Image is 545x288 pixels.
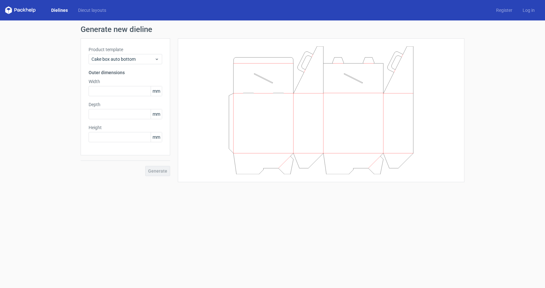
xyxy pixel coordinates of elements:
[517,7,540,13] a: Log in
[89,78,162,85] label: Width
[151,86,162,96] span: mm
[151,109,162,119] span: mm
[91,56,154,62] span: Cake box auto bottom
[46,7,73,13] a: Dielines
[89,101,162,108] label: Depth
[151,132,162,142] span: mm
[89,69,162,76] h3: Outer dimensions
[89,124,162,131] label: Height
[491,7,517,13] a: Register
[81,26,464,33] h1: Generate new dieline
[73,7,111,13] a: Diecut layouts
[89,46,162,53] label: Product template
